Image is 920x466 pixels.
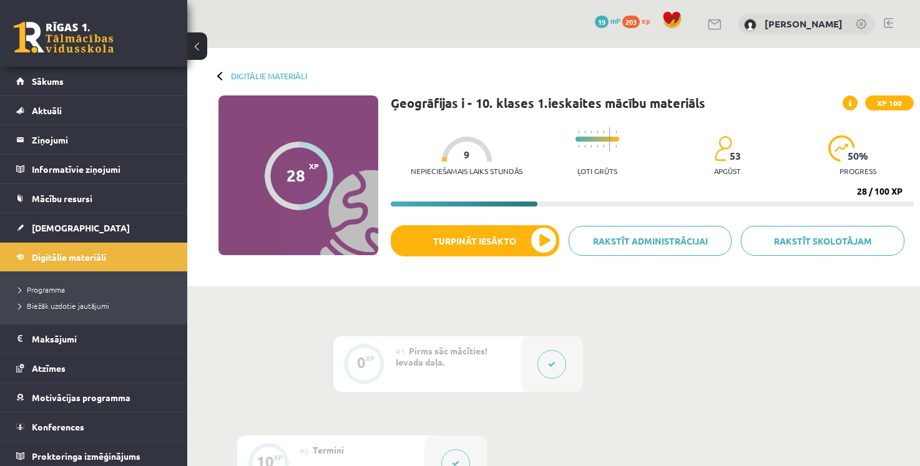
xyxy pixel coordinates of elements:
img: icon-short-line-57e1e144782c952c97e751825c79c345078a6d821885a25fce030b3d8c18986b.svg [615,130,617,133]
span: Digitālie materiāli [32,251,106,263]
a: Rīgas 1. Tālmācības vidusskola [14,22,114,53]
img: icon-short-line-57e1e144782c952c97e751825c79c345078a6d821885a25fce030b3d8c18986b.svg [584,145,585,148]
a: Atzīmes [16,354,172,382]
img: icon-short-line-57e1e144782c952c97e751825c79c345078a6d821885a25fce030b3d8c18986b.svg [603,130,604,133]
span: 203 [622,16,640,28]
a: Motivācijas programma [16,383,172,412]
a: Maksājumi [16,324,172,353]
p: apgūst [714,167,741,175]
p: progress [839,167,876,175]
button: Turpināt iesākto [391,225,559,256]
img: Diāna Matašova [744,19,756,31]
span: XP [309,162,319,170]
span: XP 100 [865,95,914,110]
img: icon-short-line-57e1e144782c952c97e751825c79c345078a6d821885a25fce030b3d8c18986b.svg [590,145,592,148]
img: icon-short-line-57e1e144782c952c97e751825c79c345078a6d821885a25fce030b3d8c18986b.svg [597,130,598,133]
a: Ziņojumi [16,125,172,154]
div: XP [274,454,283,461]
span: Proktoringa izmēģinājums [32,450,140,462]
img: icon-short-line-57e1e144782c952c97e751825c79c345078a6d821885a25fce030b3d8c18986b.svg [615,145,617,148]
p: Nepieciešamais laiks stundās [411,167,522,175]
legend: Ziņojumi [32,125,172,154]
span: Pirms sāc mācīties! Ievada daļa. [396,345,487,367]
a: Rakstīt skolotājam [741,226,904,256]
a: 203 xp [622,16,656,26]
span: #1 [396,346,405,356]
span: Aktuāli [32,105,62,116]
span: 50 % [848,150,869,162]
span: Programma [19,284,65,294]
span: Biežāk uzdotie jautājumi [19,301,109,311]
span: Termini [313,444,344,455]
a: [PERSON_NAME] [765,17,843,30]
h1: Ģeogrāfijas i - 10. klases 1.ieskaites mācību materiāls [391,95,705,110]
span: 53 [730,150,741,162]
img: students-c634bb4e5e11cddfef0936a35e636f08e4e9abd3cc4e673bd6f9a4125e45ecb1.svg [714,135,732,162]
span: Atzīmes [32,362,66,374]
span: Sākums [32,75,64,87]
div: XP [366,355,374,362]
img: icon-short-line-57e1e144782c952c97e751825c79c345078a6d821885a25fce030b3d8c18986b.svg [584,130,585,133]
p: Ļoti grūts [577,167,617,175]
img: icon-short-line-57e1e144782c952c97e751825c79c345078a6d821885a25fce030b3d8c18986b.svg [578,145,579,148]
a: Sākums [16,67,172,95]
span: Motivācijas programma [32,392,130,403]
img: icon-short-line-57e1e144782c952c97e751825c79c345078a6d821885a25fce030b3d8c18986b.svg [578,130,579,133]
a: Digitālie materiāli [231,71,307,80]
div: 0 [357,357,366,368]
span: Mācību resursi [32,193,92,204]
span: #2 [300,445,309,455]
a: Mācību resursi [16,184,172,213]
div: 28 [286,166,305,185]
a: Konferences [16,412,172,441]
img: icon-short-line-57e1e144782c952c97e751825c79c345078a6d821885a25fce030b3d8c18986b.svg [597,145,598,148]
img: icon-progress-161ccf0a02000e728c5f80fcf4c31c7af3da0e1684b2b1d7c360e028c24a22f1.svg [828,135,855,162]
span: xp [642,16,650,26]
a: Digitālie materiāli [16,243,172,271]
a: Rakstīt administrācijai [569,226,732,256]
span: 19 [595,16,609,28]
span: [DEMOGRAPHIC_DATA] [32,222,130,233]
img: icon-short-line-57e1e144782c952c97e751825c79c345078a6d821885a25fce030b3d8c18986b.svg [590,130,592,133]
a: 19 mP [595,16,620,26]
span: Konferences [32,421,84,432]
img: icon-short-line-57e1e144782c952c97e751825c79c345078a6d821885a25fce030b3d8c18986b.svg [603,145,604,148]
span: 9 [464,149,469,160]
a: [DEMOGRAPHIC_DATA] [16,213,172,242]
a: Aktuāli [16,96,172,125]
a: Informatīvie ziņojumi [16,155,172,183]
span: mP [610,16,620,26]
a: Programma [19,284,175,295]
img: icon-long-line-d9ea69661e0d244f92f715978eff75569469978d946b2353a9bb055b3ed8787d.svg [609,127,610,152]
legend: Informatīvie ziņojumi [32,155,172,183]
legend: Maksājumi [32,324,172,353]
a: Biežāk uzdotie jautājumi [19,300,175,311]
